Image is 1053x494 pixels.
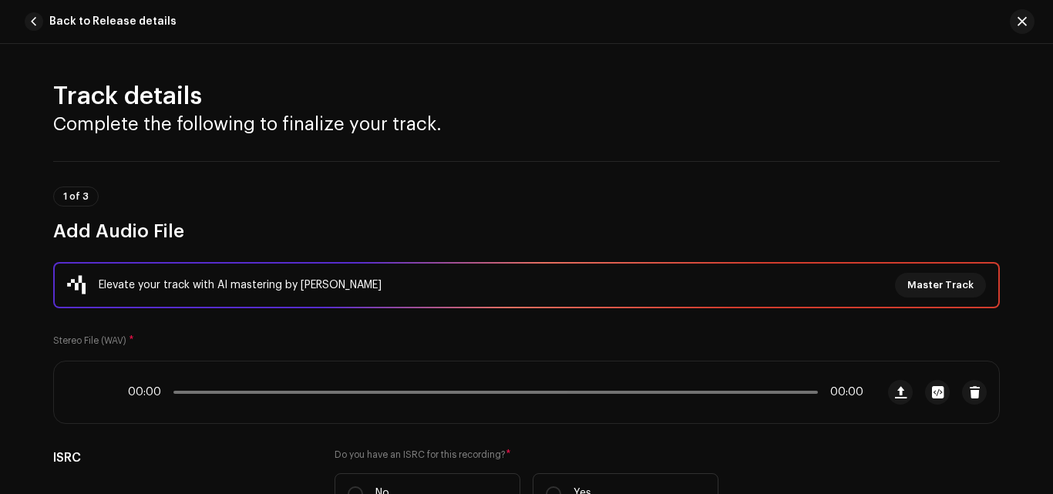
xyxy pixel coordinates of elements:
span: Master Track [907,270,974,301]
span: 00:00 [824,386,863,398]
button: Master Track [895,273,986,297]
h5: ISRC [53,449,310,467]
h3: Add Audio File [53,219,1000,244]
h2: Track details [53,81,1000,112]
div: Elevate your track with AI mastering by [PERSON_NAME] [99,276,382,294]
h3: Complete the following to finalize your track. [53,112,1000,136]
label: Do you have an ISRC for this recording? [335,449,718,461]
